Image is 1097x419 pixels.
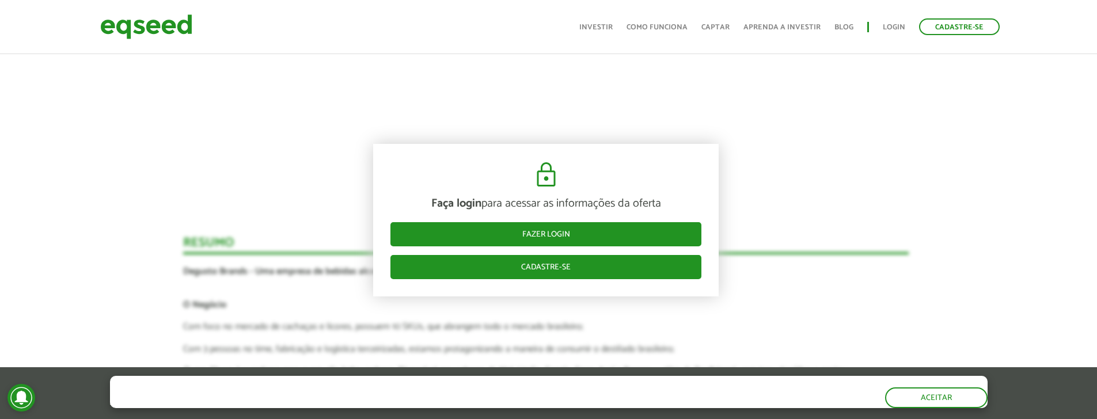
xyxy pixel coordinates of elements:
[390,197,701,211] p: para acessar as informações da oferta
[431,194,481,213] strong: Faça login
[110,376,527,394] h5: O site da EqSeed utiliza cookies para melhorar sua navegação.
[627,24,688,31] a: Como funciona
[885,387,988,408] button: Aceitar
[390,255,701,279] a: Cadastre-se
[532,161,560,189] img: cadeado.svg
[579,24,613,31] a: Investir
[919,18,1000,35] a: Cadastre-se
[110,397,527,407] p: Ao clicar em "aceitar", você aceita nossa .
[743,24,821,31] a: Aprenda a investir
[262,398,395,407] a: política de privacidade e de cookies
[834,24,853,31] a: Blog
[883,24,905,31] a: Login
[390,222,701,246] a: Fazer login
[100,12,192,42] img: EqSeed
[701,24,730,31] a: Captar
